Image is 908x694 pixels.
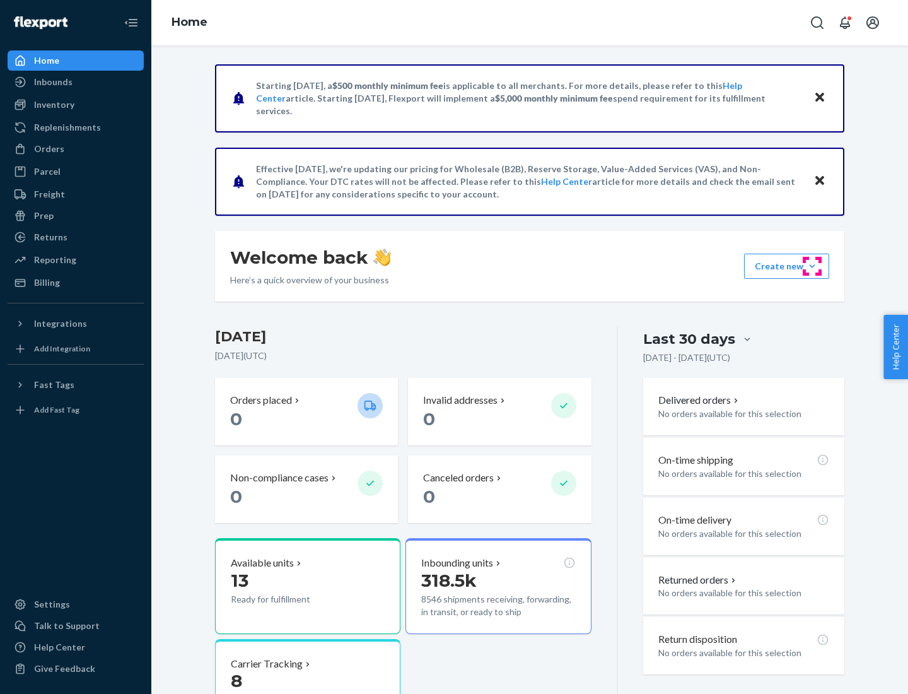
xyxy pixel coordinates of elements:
[34,404,79,415] div: Add Fast Tag
[34,641,85,654] div: Help Center
[34,620,100,632] div: Talk to Support
[744,254,829,279] button: Create new
[34,76,73,88] div: Inbounds
[832,10,858,35] button: Open notifications
[8,400,144,420] a: Add Fast Tag
[8,250,144,270] a: Reporting
[34,231,67,244] div: Returns
[658,587,829,599] p: No orders available for this selection
[231,556,294,570] p: Available units
[161,4,218,41] ol: breadcrumbs
[812,89,828,107] button: Close
[256,79,801,117] p: Starting [DATE], a is applicable to all merchants. For more details, please refer to this article...
[8,162,144,182] a: Parcel
[8,184,144,204] a: Freight
[34,54,59,67] div: Home
[541,176,592,187] a: Help Center
[8,206,144,226] a: Prep
[643,351,730,364] p: [DATE] - [DATE] ( UTC )
[8,339,144,359] a: Add Integration
[34,121,101,134] div: Replenishments
[423,471,494,485] p: Canceled orders
[230,246,391,269] h1: Welcome back
[408,456,591,523] button: Canceled orders 0
[8,72,144,92] a: Inbounds
[215,350,591,362] p: [DATE] ( UTC )
[8,50,144,71] a: Home
[408,378,591,445] button: Invalid addresses 0
[8,637,144,657] a: Help Center
[658,393,741,408] button: Delivered orders
[119,10,144,35] button: Close Navigation
[172,15,207,29] a: Home
[8,594,144,615] a: Settings
[8,95,144,115] a: Inventory
[860,10,885,35] button: Open account menu
[495,93,613,103] span: $5,000 monthly minimum fee
[34,662,95,675] div: Give Feedback
[8,616,144,636] a: Talk to Support
[34,165,61,178] div: Parcel
[658,408,829,420] p: No orders available for this selection
[8,314,144,334] button: Integrations
[34,276,60,289] div: Billing
[34,598,70,611] div: Settings
[34,209,54,222] div: Prep
[883,315,908,379] button: Help Center
[421,570,477,591] span: 318.5k
[8,227,144,247] a: Returns
[34,379,74,391] div: Fast Tags
[643,329,735,349] div: Last 30 days
[215,538,400,634] button: Available units13Ready for fulfillment
[34,343,90,354] div: Add Integration
[421,593,575,618] p: 8546 shipments receiving, forwarding, in transit, or ready to ship
[34,143,64,155] div: Orders
[421,556,493,570] p: Inbounding units
[231,670,242,691] span: 8
[332,80,443,91] span: $500 monthly minimum fee
[658,527,829,540] p: No orders available for this selection
[658,453,733,468] p: On-time shipping
[373,249,391,266] img: hand-wave emoji
[34,188,65,201] div: Freight
[231,570,248,591] span: 13
[658,632,737,647] p: Return disposition
[423,393,498,408] p: Invalid addresses
[231,593,347,606] p: Ready for fulfillment
[230,471,329,485] p: Non-compliance cases
[8,659,144,679] button: Give Feedback
[230,274,391,286] p: Here’s a quick overview of your business
[230,393,292,408] p: Orders placed
[8,375,144,395] button: Fast Tags
[215,327,591,347] h3: [DATE]
[658,468,829,480] p: No orders available for this selection
[812,172,828,191] button: Close
[658,647,829,659] p: No orders available for this selection
[8,273,144,293] a: Billing
[34,254,76,266] div: Reporting
[215,456,398,523] button: Non-compliance cases 0
[14,16,67,29] img: Flexport logo
[8,139,144,159] a: Orders
[231,657,303,671] p: Carrier Tracking
[805,10,830,35] button: Open Search Box
[8,117,144,138] a: Replenishments
[34,317,87,330] div: Integrations
[230,408,242,430] span: 0
[215,378,398,445] button: Orders placed 0
[423,408,435,430] span: 0
[256,163,801,201] p: Effective [DATE], we're updating our pricing for Wholesale (B2B), Reserve Storage, Value-Added Se...
[230,486,242,507] span: 0
[658,513,731,527] p: On-time delivery
[405,538,591,634] button: Inbounding units318.5k8546 shipments receiving, forwarding, in transit, or ready to ship
[34,98,74,111] div: Inventory
[423,486,435,507] span: 0
[658,573,738,587] button: Returned orders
